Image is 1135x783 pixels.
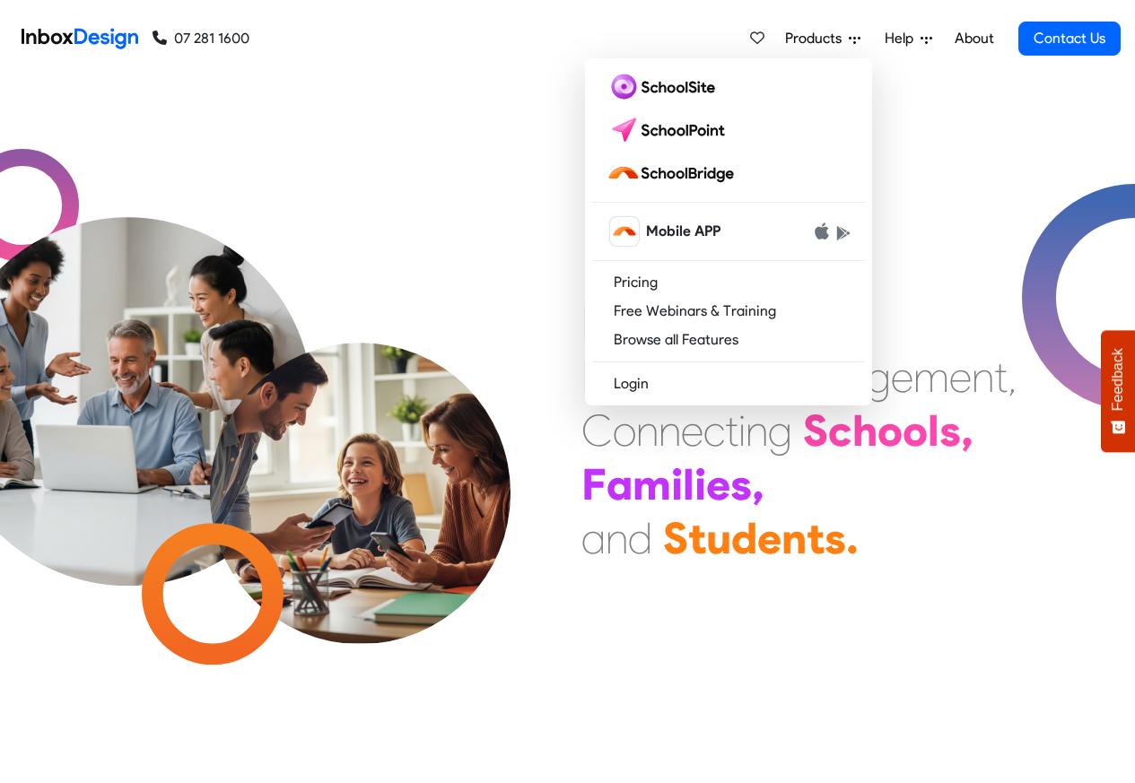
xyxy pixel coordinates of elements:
[706,457,730,511] div: e
[633,457,671,511] div: m
[683,457,694,511] div: l
[581,296,616,350] div: M
[581,457,607,511] div: F
[972,350,994,404] div: n
[891,350,913,404] div: e
[1018,22,1121,56] a: Contact Us
[828,404,852,457] div: c
[671,457,683,511] div: i
[613,404,636,457] div: o
[585,58,872,405] div: Products
[694,457,706,511] div: i
[757,511,781,565] div: e
[607,73,722,101] img: schoolsite logo
[949,350,972,404] div: e
[592,268,865,297] a: Pricing
[1008,350,1017,404] div: ,
[592,210,865,253] a: schoolbridge icon Mobile APP
[1110,348,1126,411] span: Feedback
[607,457,633,511] div: a
[610,217,639,246] img: schoolbridge icon
[628,511,652,565] div: d
[688,511,706,565] div: t
[778,21,868,57] a: Products
[928,404,939,457] div: l
[592,370,865,398] a: Login
[730,457,752,511] div: s
[752,457,764,511] div: ,
[785,28,849,49] span: Products
[581,511,606,565] div: a
[781,511,807,565] div: n
[961,404,973,457] div: ,
[939,404,961,457] div: s
[636,404,659,457] div: n
[731,511,757,565] div: d
[846,511,859,565] div: .
[725,404,738,457] div: t
[867,350,891,404] div: g
[581,296,1017,565] div: Maximising Efficient & Engagement, Connecting Schools, Families, and Students.
[913,350,949,404] div: m
[581,404,613,457] div: C
[768,404,792,457] div: g
[803,404,828,457] div: S
[153,28,249,49] a: 07 281 1600
[807,511,825,565] div: t
[877,21,939,57] a: Help
[703,404,725,457] div: c
[606,511,628,565] div: n
[903,404,928,457] div: o
[659,404,681,457] div: n
[949,21,999,57] a: About
[607,116,733,144] img: schoolpoint logo
[581,350,604,404] div: E
[825,511,846,565] div: s
[592,326,865,354] a: Browse all Features
[1101,330,1135,452] button: Feedback - Show survey
[885,28,921,49] span: Help
[706,511,731,565] div: u
[172,268,548,644] img: parents_with_child.png
[738,404,746,457] div: i
[592,297,865,326] a: Free Webinars & Training
[681,404,703,457] div: e
[646,221,720,242] span: Mobile APP
[663,511,688,565] div: S
[852,404,877,457] div: h
[877,404,903,457] div: o
[607,159,741,187] img: schoolbridge logo
[994,350,1008,404] div: t
[746,404,768,457] div: n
